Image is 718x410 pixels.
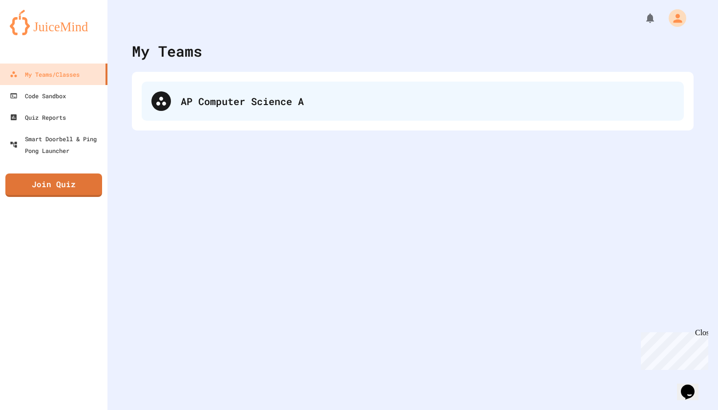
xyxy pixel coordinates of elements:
[142,82,684,121] div: AP Computer Science A
[10,68,80,80] div: My Teams/Classes
[626,10,658,26] div: My Notifications
[10,10,98,35] img: logo-orange.svg
[10,90,66,102] div: Code Sandbox
[658,7,689,29] div: My Account
[10,111,66,123] div: Quiz Reports
[637,328,708,370] iframe: chat widget
[132,40,202,62] div: My Teams
[4,4,67,62] div: Chat with us now!Close
[181,94,674,108] div: AP Computer Science A
[677,371,708,400] iframe: chat widget
[5,173,102,197] a: Join Quiz
[10,133,104,156] div: Smart Doorbell & Ping Pong Launcher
